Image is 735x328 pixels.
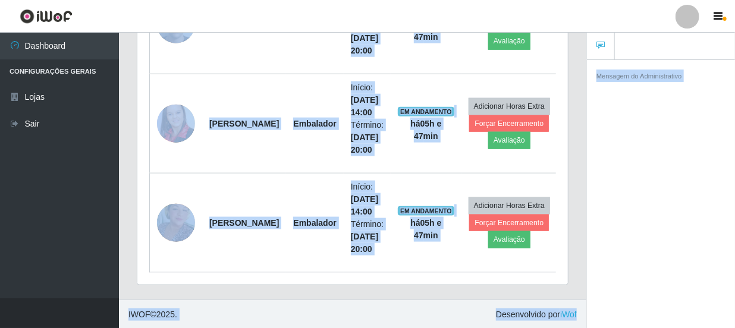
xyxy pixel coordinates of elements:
[351,232,378,254] time: [DATE] 20:00
[410,20,441,42] strong: há 05 h e 47 min
[157,189,195,257] img: 1756755769629.jpeg
[496,308,577,321] span: Desenvolvido por
[410,119,441,141] strong: há 05 h e 47 min
[351,20,384,57] li: Término:
[128,310,150,319] span: IWOF
[351,95,378,117] time: [DATE] 14:00
[293,218,336,228] strong: Embalador
[128,308,177,321] span: © 2025 .
[410,218,441,240] strong: há 05 h e 47 min
[560,310,577,319] a: iWof
[351,81,384,119] li: Início:
[488,231,530,248] button: Avaliação
[398,107,454,116] span: EM ANDAMENTO
[157,95,195,152] img: 1756658111614.jpeg
[398,206,454,216] span: EM ANDAMENTO
[351,194,378,216] time: [DATE] 14:00
[351,218,384,256] li: Término:
[209,218,279,228] strong: [PERSON_NAME]
[351,181,384,218] li: Início:
[469,98,550,115] button: Adicionar Horas Extra
[351,133,378,154] time: [DATE] 20:00
[20,9,73,24] img: CoreUI Logo
[488,33,530,49] button: Avaliação
[209,119,279,128] strong: [PERSON_NAME]
[469,197,550,214] button: Adicionar Horas Extra
[293,119,336,128] strong: Embalador
[351,119,384,156] li: Término:
[488,132,530,149] button: Avaliação
[469,115,549,132] button: Forçar Encerramento
[469,215,549,231] button: Forçar Encerramento
[596,72,682,80] small: Mensagem do Administrativo
[351,33,378,55] time: [DATE] 20:00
